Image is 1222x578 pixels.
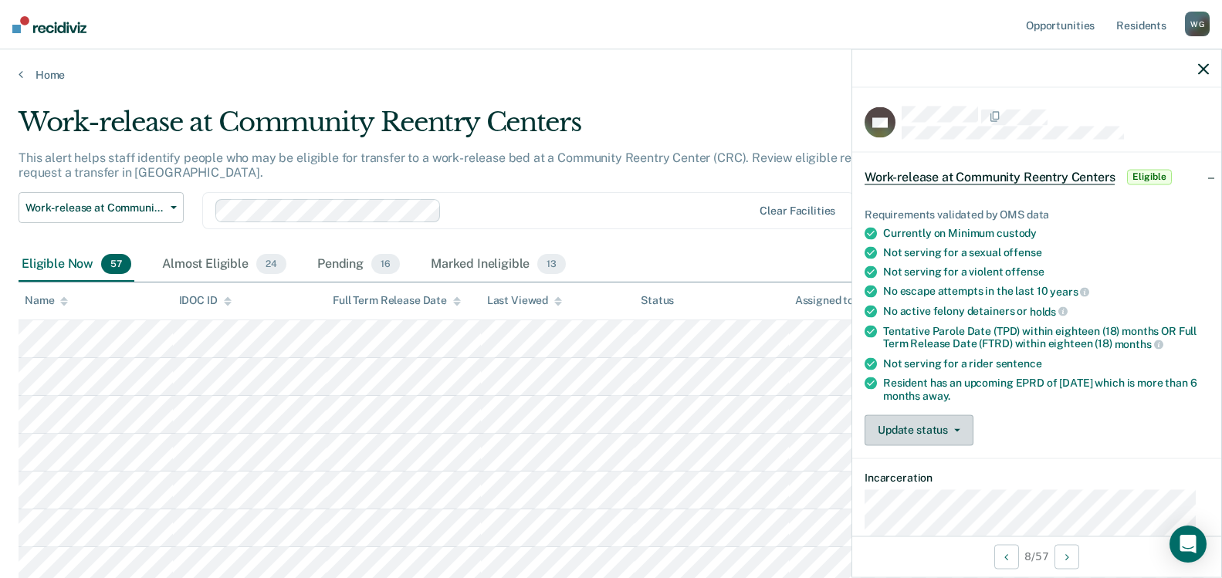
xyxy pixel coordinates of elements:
div: Eligible Now [19,248,134,282]
div: Not serving for a violent [883,265,1209,279]
span: holds [1030,305,1068,317]
div: Requirements validated by OMS data [865,208,1209,221]
span: 13 [537,254,566,274]
div: Clear facilities [760,204,835,218]
img: Recidiviz [12,16,86,33]
span: custody [997,227,1037,239]
div: Pending [314,248,403,282]
div: Last Viewed [487,294,562,307]
div: Full Term Release Date [333,294,461,307]
span: sentence [996,357,1042,370]
a: Home [19,68,1203,82]
span: Eligible [1127,169,1171,184]
button: Previous Opportunity [994,544,1019,569]
div: Currently on Minimum [883,227,1209,240]
div: Name [25,294,68,307]
span: Work-release at Community Reentry Centers [25,201,164,215]
div: Work-release at Community Reentry CentersEligible [852,152,1221,201]
div: 8 / 57 [852,536,1221,576]
div: Not serving for a sexual [883,246,1209,259]
div: Resident has an upcoming EPRD of [DATE] which is more than 6 months [883,377,1209,403]
div: Almost Eligible [159,248,289,282]
span: years [1050,286,1089,298]
div: Assigned to [795,294,868,307]
div: No active felony detainers or [883,305,1209,319]
div: Open Intercom Messenger [1170,526,1207,563]
span: 24 [256,254,286,274]
span: 16 [371,254,400,274]
span: months [1115,338,1163,350]
div: Work-release at Community Reentry Centers [19,106,935,150]
div: No escape attempts in the last 10 [883,285,1209,299]
button: Next Opportunity [1054,544,1079,569]
span: offense [1004,246,1042,259]
dt: Incarceration [865,471,1209,484]
div: Status [641,294,674,307]
div: W G [1185,12,1210,36]
div: Tentative Parole Date (TPD) within eighteen (18) months OR Full Term Release Date (FTRD) within e... [883,324,1209,350]
div: Not serving for a rider [883,357,1209,370]
div: Marked Ineligible [428,248,569,282]
div: IDOC ID [179,294,232,307]
span: offense [1005,265,1044,278]
button: Update status [865,414,973,445]
span: Work-release at Community Reentry Centers [865,169,1115,184]
p: This alert helps staff identify people who may be eligible for transfer to a work-release bed at ... [19,150,916,180]
span: 57 [101,254,131,274]
span: away. [922,389,950,401]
